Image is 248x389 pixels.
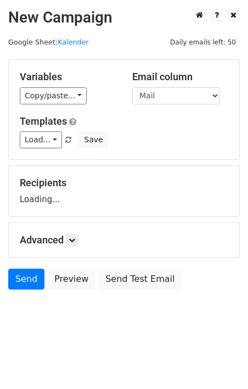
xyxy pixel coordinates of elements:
[20,177,228,189] h5: Recipients
[20,177,228,205] div: Loading...
[166,38,240,46] a: Daily emails left: 50
[132,71,228,83] h5: Email column
[47,269,95,290] a: Preview
[20,115,67,127] a: Templates
[58,38,89,46] a: Kalender
[20,131,62,148] a: Load...
[8,269,44,290] a: Send
[166,36,240,48] span: Daily emails left: 50
[20,234,228,246] h5: Advanced
[8,38,89,46] small: Google Sheet:
[20,87,87,104] a: Copy/paste...
[8,8,240,27] h2: New Campaign
[79,131,108,148] button: Save
[98,269,182,290] a: Send Test Email
[20,71,116,83] h5: Variables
